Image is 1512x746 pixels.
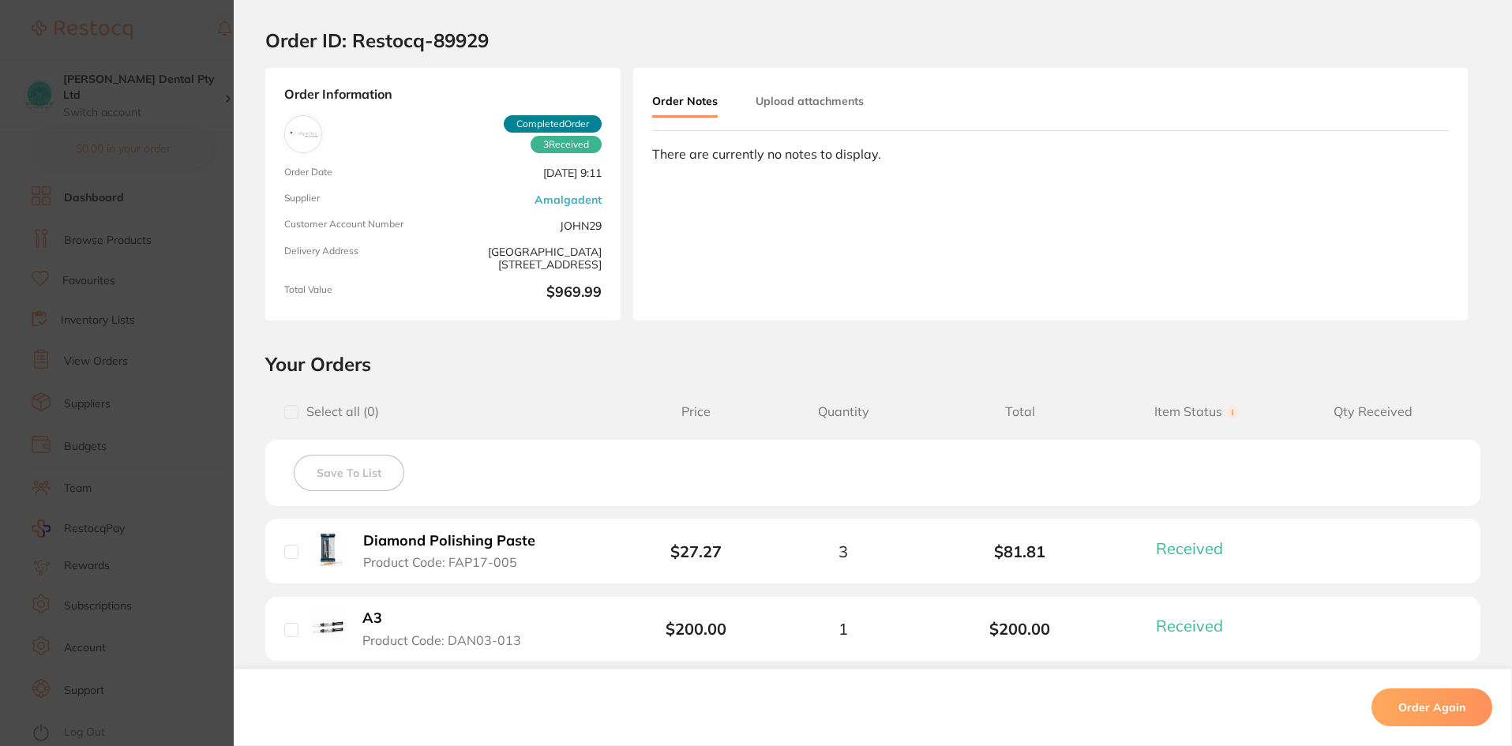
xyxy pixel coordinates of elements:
span: 3 [839,542,848,560]
button: Received [1151,616,1242,635]
img: Diamond Polishing Paste [310,531,347,568]
h2: Your Orders [265,352,1480,376]
b: $200.00 [666,619,726,639]
button: Upload attachments [756,87,864,115]
b: $969.99 [449,284,602,302]
button: Diamond Polishing Paste Product Code: FAP17-005 [358,532,554,571]
span: Total Value [284,284,437,302]
span: [DATE] 9:11 [449,167,602,180]
span: [GEOGRAPHIC_DATA][STREET_ADDRESS] [449,246,602,272]
span: Supplier [284,193,437,206]
b: Diamond Polishing Paste [363,533,535,549]
a: Amalgadent [535,193,602,206]
span: Received [1156,538,1223,558]
strong: Order Information [284,87,602,103]
b: A3 [362,610,382,627]
span: Quantity [755,404,932,419]
span: Completed Order [504,115,602,133]
span: Received [1156,616,1223,635]
b: $27.27 [670,542,722,561]
button: A3 Product Code: DAN03-013 [358,609,541,648]
span: Order Date [284,167,437,180]
button: Order Again [1371,688,1492,726]
span: Received [531,136,602,153]
div: There are currently no notes to display. [652,147,1449,161]
img: Amalgadent [288,119,318,149]
button: Received [1151,538,1242,558]
span: Product Code: DAN03-013 [362,633,521,647]
b: $200.00 [932,620,1109,638]
h2: Order ID: Restocq- 89929 [265,28,489,52]
span: Item Status [1109,404,1285,419]
span: Select all ( 0 ) [298,404,379,419]
b: $81.81 [932,542,1109,560]
img: A3 [310,609,346,645]
span: Delivery Address [284,246,437,272]
span: Product Code: FAP17-005 [363,555,517,569]
button: Order Notes [652,87,718,118]
span: Qty Received [1285,404,1461,419]
span: Customer Account Number [284,219,437,232]
span: 1 [839,620,848,638]
button: Save To List [294,455,404,491]
span: Total [932,404,1109,419]
span: JOHN29 [449,219,602,232]
span: Price [637,404,755,419]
